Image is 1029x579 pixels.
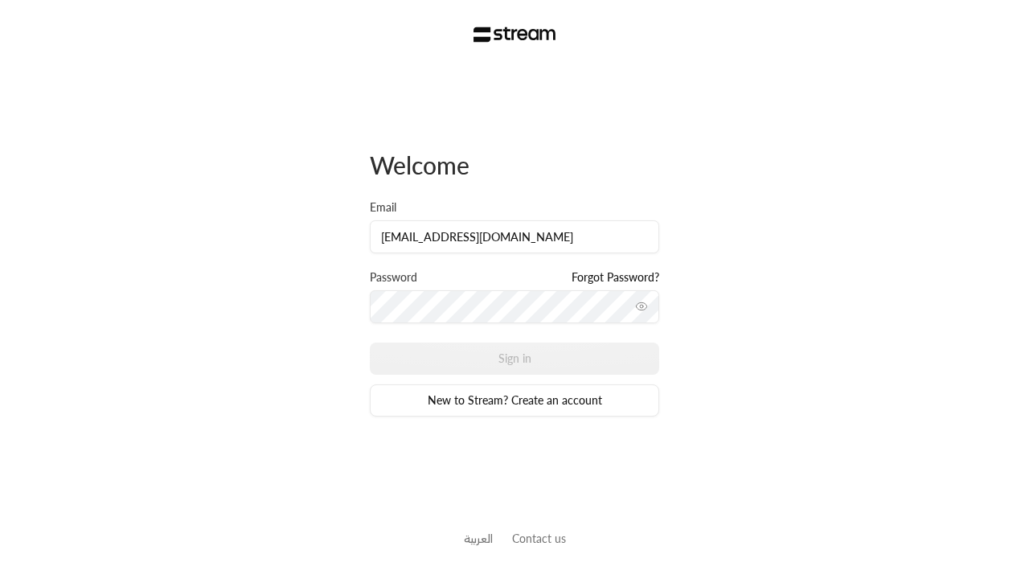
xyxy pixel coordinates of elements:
[464,524,493,553] a: العربية
[572,269,659,285] a: Forgot Password?
[370,384,659,417] a: New to Stream? Create an account
[370,150,469,179] span: Welcome
[370,199,396,216] label: Email
[512,532,566,545] a: Contact us
[474,27,556,43] img: Stream Logo
[629,294,654,319] button: toggle password visibility
[370,269,417,285] label: Password
[512,530,566,547] button: Contact us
